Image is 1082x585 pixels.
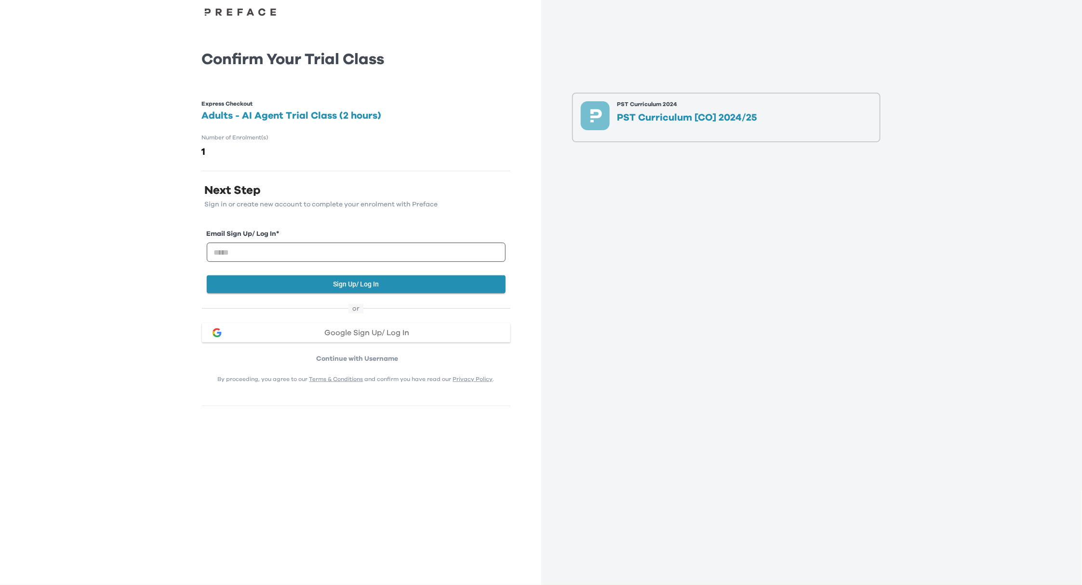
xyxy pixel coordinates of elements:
[202,100,510,107] h1: Express Checkout
[617,101,758,107] p: PST Curriculum 2024
[211,327,223,339] img: google login
[202,375,510,383] p: By proceeding, you agree to our and confirm you have read our .
[309,376,363,382] a: Terms & Conditions
[205,354,510,364] p: Continue with Username
[202,201,510,208] p: Sign in or create new account to complete your enrolment with Preface
[202,50,510,69] h1: Confirm Your Trial Class
[202,134,510,141] h1: Number of Enrolment(s)
[202,109,510,122] h2: Adults - AI Agent Trial Class (2 hours)
[453,376,493,382] a: Privacy Policy
[207,229,506,239] label: Email Sign Up/ Log In *
[617,113,758,122] p: PST Curriculum [CO] 2024/25
[202,145,510,159] h2: 1
[324,329,409,337] span: Google Sign Up/ Log In
[202,8,279,16] img: Preface Logo
[572,93,881,142] button: preface-course-iconPST Curriculum 2024PST Curriculum [CO] 2024/25
[348,304,363,313] span: or
[202,187,510,194] p: Next Step
[207,275,506,293] button: Sign Up/ Log In
[202,323,510,342] button: google loginGoogle Sign Up/ Log In
[581,101,610,130] img: preface-course-icon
